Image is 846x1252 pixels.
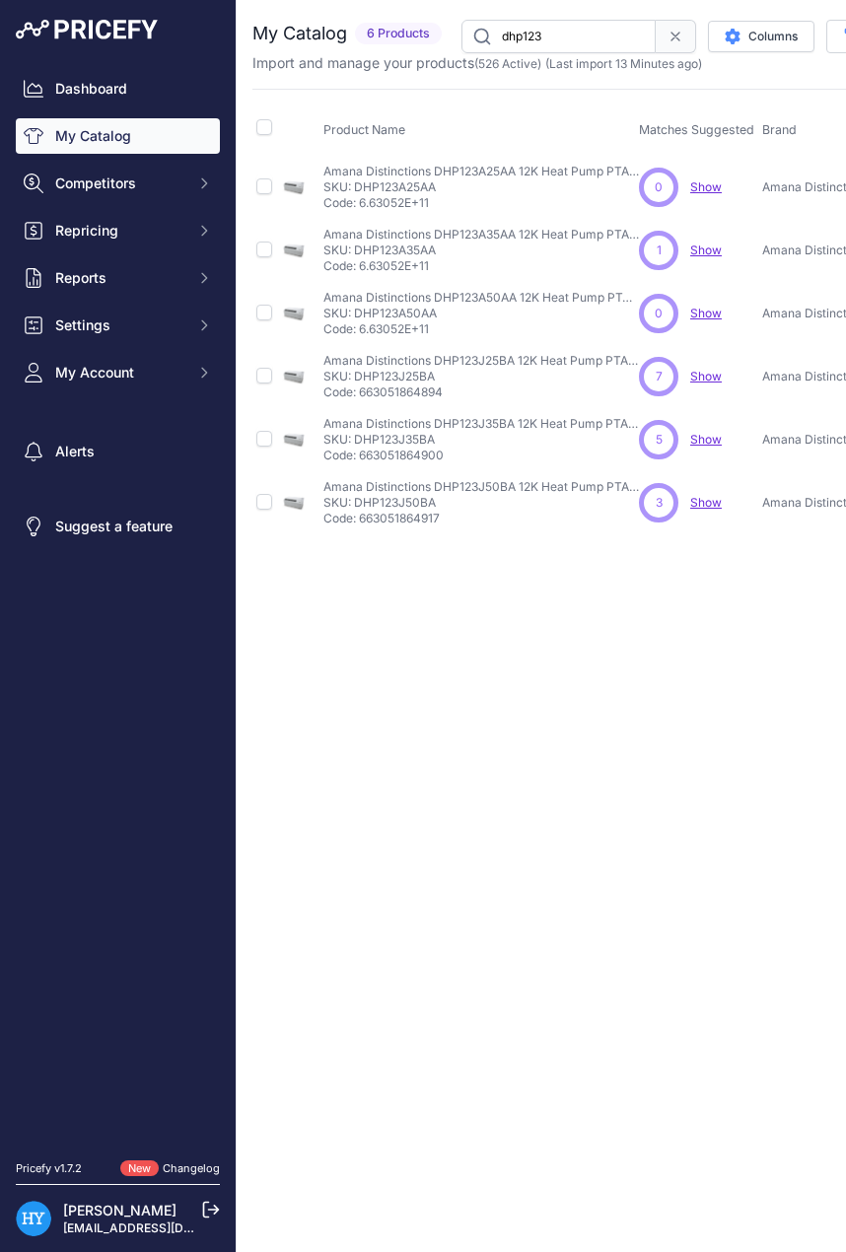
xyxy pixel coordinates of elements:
[323,195,639,211] p: Code: 6.63052E+11
[16,434,220,469] a: Alerts
[16,509,220,544] a: Suggest a feature
[323,384,639,400] p: Code: 663051864894
[323,448,639,463] p: Code: 663051864900
[16,71,220,106] a: Dashboard
[323,122,405,137] span: Product Name
[16,166,220,201] button: Competitors
[323,227,639,243] p: Amana Distinctions DHP123A35AA 12K Heat Pump PTAC 208/230V 20 AMP
[690,306,722,320] a: Show
[690,179,722,194] a: Show
[656,494,663,512] span: 3
[55,174,184,193] span: Competitors
[545,56,702,71] span: (Last import 13 Minutes ago)
[63,1220,269,1235] a: [EMAIL_ADDRESS][DOMAIN_NAME]
[323,258,639,274] p: Code: 6.63052E+11
[16,1160,82,1177] div: Pricefy v1.7.2
[323,369,639,384] p: SKU: DHP123J25BA
[655,305,663,322] span: 0
[63,1202,176,1218] a: [PERSON_NAME]
[55,268,184,288] span: Reports
[16,260,220,296] button: Reports
[656,431,663,449] span: 5
[323,164,639,179] p: Amana Distinctions DHP123A25AA 12K Heat Pump PTAC 208/230V 15 AMP
[323,511,639,526] p: Code: 663051864917
[252,53,702,73] p: Import and manage your products
[690,369,722,383] a: Show
[55,315,184,335] span: Settings
[55,221,184,241] span: Repricing
[323,306,639,321] p: SKU: DHP123A50AA
[461,20,656,53] input: Search
[323,495,639,511] p: SKU: DHP123J50BA
[16,308,220,343] button: Settings
[323,416,639,432] p: Amana Distinctions DHP123J35BA 12K Heat Pump PTAC 208/230V 20 AMP, R-32
[657,242,662,259] span: 1
[55,363,184,383] span: My Account
[323,321,639,337] p: Code: 6.63052E+11
[16,213,220,248] button: Repricing
[163,1161,220,1175] a: Changelog
[323,243,639,258] p: SKU: DHP123A35AA
[323,432,639,448] p: SKU: DHP123J35BA
[478,56,537,71] a: 526 Active
[120,1160,159,1177] span: New
[16,71,220,1137] nav: Sidebar
[323,179,639,195] p: SKU: DHP123A25AA
[252,20,347,47] h2: My Catalog
[16,355,220,390] button: My Account
[690,495,722,510] a: Show
[708,21,814,52] button: Columns
[474,56,541,71] span: ( )
[355,23,442,45] span: 6 Products
[16,20,158,39] img: Pricefy Logo
[639,122,754,137] span: Matches Suggested
[16,118,220,154] a: My Catalog
[323,353,639,369] p: Amana Distinctions DHP123J25BA 12K Heat Pump PTAC 208/230V 15 AMP, R-32
[655,178,663,196] span: 0
[690,243,722,257] a: Show
[323,479,639,495] p: Amana Distinctions DHP123J50BA 12K Heat Pump PTAC 208/230V 30 AMP, R-32
[323,290,639,306] p: Amana Distinctions DHP123A50AA 12K Heat Pump PTAC 208/230V 30 AMP
[762,122,797,137] span: Brand
[656,368,663,385] span: 7
[690,432,722,447] a: Show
